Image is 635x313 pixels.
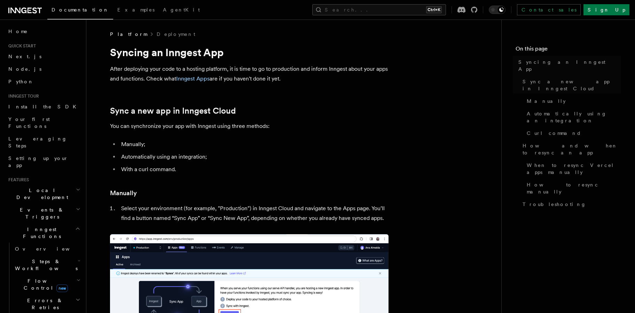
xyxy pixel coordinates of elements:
span: Overview [15,246,87,252]
a: Setting up your app [6,152,82,171]
span: new [56,284,68,292]
a: Overview [12,243,82,255]
span: Documentation [52,7,109,13]
span: Install the SDK [8,104,80,109]
span: Setting up your app [8,155,68,168]
a: How to resync manually [524,178,621,198]
a: Manually [524,95,621,107]
span: Inngest Functions [6,226,75,240]
button: Flow Controlnew [12,275,82,294]
span: Errors & Retries [12,297,76,311]
span: Your first Functions [8,116,50,129]
a: Your first Functions [6,113,82,132]
a: Sync a new app in Inngest Cloud [520,75,621,95]
li: Select your environment (for example, "Production") in Inngest Cloud and navigate to the Apps pag... [119,204,389,223]
span: Syncing an Inngest App [518,59,621,72]
a: When to resync Vercel apps manually [524,159,621,178]
span: Inngest tour [6,93,39,99]
a: Examples [113,2,159,19]
span: Node.js [8,66,41,72]
a: Sync a new app in Inngest Cloud [110,106,236,116]
a: Sign Up [583,4,629,15]
span: AgentKit [163,7,200,13]
kbd: Ctrl+K [426,6,442,13]
button: Steps & Workflows [12,255,82,275]
span: Manually [527,98,566,105]
a: Syncing an Inngest App [516,56,621,75]
a: Troubleshooting [520,198,621,211]
button: Events & Triggers [6,204,82,223]
button: Local Development [6,184,82,204]
li: With a curl command. [119,165,389,174]
span: Flow Control [12,277,77,291]
a: Home [6,25,82,38]
a: Automatically using an integration [524,107,621,127]
span: Local Development [6,187,76,201]
span: How and when to resync an app [523,142,621,156]
span: Next.js [8,54,41,59]
a: Install the SDK [6,100,82,113]
a: Curl command [524,127,621,139]
span: Python [8,79,34,84]
li: Automatically using an integration; [119,152,389,162]
h4: On this page [516,45,621,56]
span: How to resync manually [527,181,621,195]
button: Inngest Functions [6,223,82,243]
a: Contact sales [517,4,581,15]
span: Quick start [6,43,36,49]
span: Leveraging Steps [8,136,67,148]
a: Deployment [157,31,195,38]
a: Next.js [6,50,82,63]
span: Curl command [527,130,581,137]
p: You can synchronize your app with Inngest using three methods: [110,121,389,131]
a: Documentation [47,2,113,20]
span: When to resync Vercel apps manually [527,162,621,176]
a: Node.js [6,63,82,75]
button: Toggle dark mode [489,6,505,14]
span: Examples [117,7,155,13]
a: Leveraging Steps [6,132,82,152]
a: Manually [110,188,137,198]
li: Manually; [119,139,389,149]
p: After deploying your code to a hosting platform, it is time to go to production and inform Innges... [110,64,389,84]
button: Search...Ctrl+K [312,4,446,15]
span: Platform [110,31,147,38]
span: Sync a new app in Inngest Cloud [523,78,621,92]
a: How and when to resync an app [520,139,621,159]
span: Troubleshooting [523,201,586,208]
a: AgentKit [159,2,204,19]
span: Features [6,177,29,183]
a: Python [6,75,82,88]
span: Events & Triggers [6,206,76,220]
span: Steps & Workflows [12,258,78,272]
span: Automatically using an integration [527,110,621,124]
span: Home [8,28,28,35]
a: Inngest Apps [176,75,210,82]
h1: Syncing an Inngest App [110,46,389,59]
